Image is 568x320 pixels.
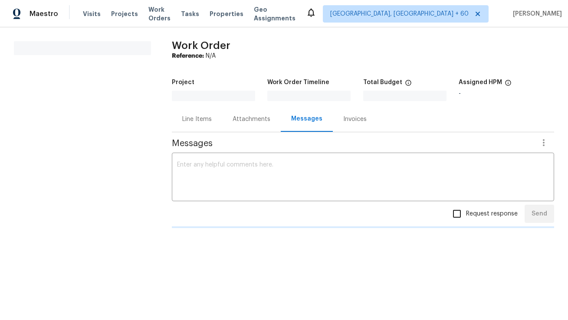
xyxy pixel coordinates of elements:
h5: Work Order Timeline [267,79,329,85]
div: Attachments [233,115,270,124]
div: Line Items [182,115,212,124]
h5: Assigned HPM [459,79,502,85]
span: Projects [111,10,138,18]
span: Geo Assignments [254,5,295,23]
span: Work Orders [148,5,171,23]
span: Tasks [181,11,199,17]
span: The total cost of line items that have been proposed by Opendoor. This sum includes line items th... [405,79,412,91]
span: Work Order [172,40,230,51]
span: [PERSON_NAME] [509,10,562,18]
span: Request response [466,209,518,219]
div: Messages [291,114,322,123]
h5: Project [172,79,194,85]
h5: Total Budget [363,79,402,85]
span: Visits [83,10,101,18]
span: Properties [210,10,243,18]
span: Maestro [30,10,58,18]
span: [GEOGRAPHIC_DATA], [GEOGRAPHIC_DATA] + 60 [330,10,469,18]
div: - [459,91,554,97]
div: Invoices [343,115,367,124]
div: N/A [172,52,554,60]
b: Reference: [172,53,204,59]
span: Messages [172,139,533,148]
span: The hpm assigned to this work order. [505,79,512,91]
